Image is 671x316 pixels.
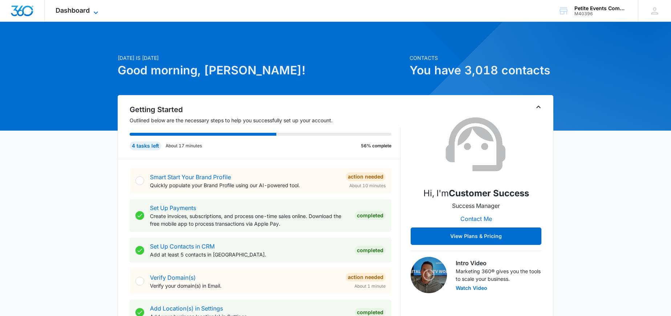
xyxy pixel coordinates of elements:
div: Action Needed [346,273,386,282]
p: Quickly populate your Brand Profile using our AI-powered tool. [150,181,340,189]
div: account id [574,11,627,16]
p: Success Manager [452,201,500,210]
a: Set Up Contacts in CRM [150,243,215,250]
p: Hi, I'm [423,187,529,200]
strong: Customer Success [449,188,529,198]
p: About 17 minutes [166,143,202,149]
a: Smart Start Your Brand Profile [150,173,231,181]
span: Dashboard [56,7,90,14]
button: Toggle Collapse [534,103,543,111]
div: 4 tasks left [130,141,161,150]
h1: Good morning, [PERSON_NAME]! [118,62,405,79]
div: Action Needed [346,172,386,181]
div: account name [574,5,627,11]
p: Create invoices, subscriptions, and process one-time sales online. Download the free mobile app t... [150,212,349,227]
img: Customer Success [440,108,512,181]
span: About 10 minutes [349,182,386,189]
span: About 1 minute [354,283,386,290]
h3: Intro Video [456,259,541,267]
a: Verify Domain(s) [150,274,196,281]
div: Completed [355,211,386,220]
p: Verify your domain(s) in Email. [150,282,340,290]
a: Set Up Payments [150,204,196,212]
div: Completed [355,246,386,255]
p: Marketing 360® gives you the tools to scale your business. [456,267,541,283]
p: Add at least 5 contacts in [GEOGRAPHIC_DATA]. [150,251,349,258]
p: [DATE] is [DATE] [118,54,405,62]
p: Contacts [410,54,553,62]
h2: Getting Started [130,104,400,115]
img: Intro Video [411,257,447,293]
button: Contact Me [453,210,499,227]
h1: You have 3,018 contacts [410,62,553,79]
a: Add Location(s) in Settings [150,305,223,312]
p: 56% complete [361,143,391,149]
p: Outlined below are the necessary steps to help you successfully set up your account. [130,116,400,124]
button: Watch Video [456,286,487,291]
button: View Plans & Pricing [411,227,541,245]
